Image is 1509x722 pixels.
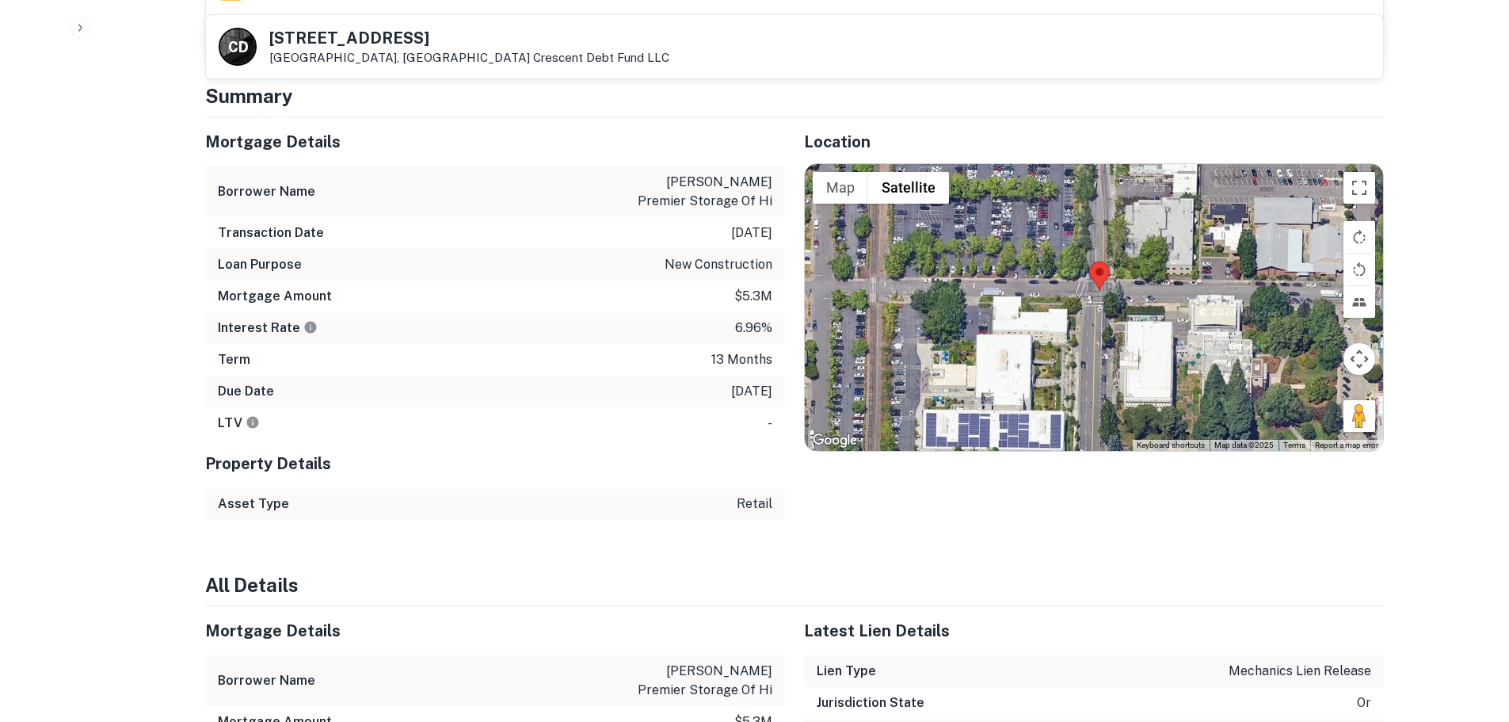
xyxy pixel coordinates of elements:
[868,172,949,204] button: Show satellite imagery
[768,414,772,433] p: -
[737,495,772,514] p: retail
[218,414,260,433] h6: LTV
[711,350,772,369] p: 13 months
[218,671,315,690] h6: Borrower Name
[630,173,772,211] p: [PERSON_NAME] premier storage of hi
[731,223,772,243] p: [DATE]
[218,382,274,401] h6: Due Date
[1343,221,1375,253] button: Rotate map clockwise
[533,51,669,64] a: Crescent Debt Fund LLC
[1357,693,1371,712] p: or
[809,430,861,451] img: Google
[218,495,289,514] h6: Asset Type
[246,415,260,430] svg: LTVs displayed on the website are for informational purposes only and may be reported incorrectly...
[1343,400,1375,432] button: Drag Pegman onto the map to open Street View
[817,662,876,681] h6: Lien Type
[1229,662,1371,681] p: mechanics lien release
[269,30,669,46] h5: [STREET_ADDRESS]
[218,350,250,369] h6: Term
[1315,441,1378,449] a: Report a map error
[1343,343,1375,375] button: Map camera controls
[443,13,551,55] td: [DATE]
[1343,254,1375,285] button: Rotate map counterclockwise
[813,172,868,204] button: Show street map
[205,130,785,154] h5: Mortgage Details
[205,452,785,476] h5: Property Details
[731,382,772,401] p: [DATE]
[1343,286,1375,318] button: Tilt map
[218,287,332,306] h6: Mortgage Amount
[1283,441,1305,449] a: Terms (opens in new tab)
[205,82,1384,110] h4: Summary
[665,255,772,274] p: new construction
[205,571,1384,599] h4: All Details
[218,255,302,274] h6: Loan Purpose
[735,319,772,338] p: 6.96%
[218,182,315,201] h6: Borrower Name
[804,130,1384,154] h5: Location
[228,36,247,58] p: C D
[1430,595,1509,671] iframe: Chat Widget
[809,430,861,451] a: Open this area in Google Maps (opens a new window)
[269,51,669,65] p: [GEOGRAPHIC_DATA], [GEOGRAPHIC_DATA]
[817,693,924,712] h6: Jurisdiction State
[804,619,1384,643] h5: Latest Lien Details
[218,223,324,243] h6: Transaction Date
[218,319,318,338] h6: Interest Rate
[1137,440,1205,451] button: Keyboard shortcuts
[630,662,772,700] p: [PERSON_NAME] premier storage of hi
[1343,172,1375,204] button: Toggle fullscreen view
[303,320,318,334] svg: The interest rates displayed on the website are for informational purposes only and may be report...
[734,287,772,306] p: $5.3m
[205,619,785,643] h5: Mortgage Details
[1214,441,1274,449] span: Map data ©2025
